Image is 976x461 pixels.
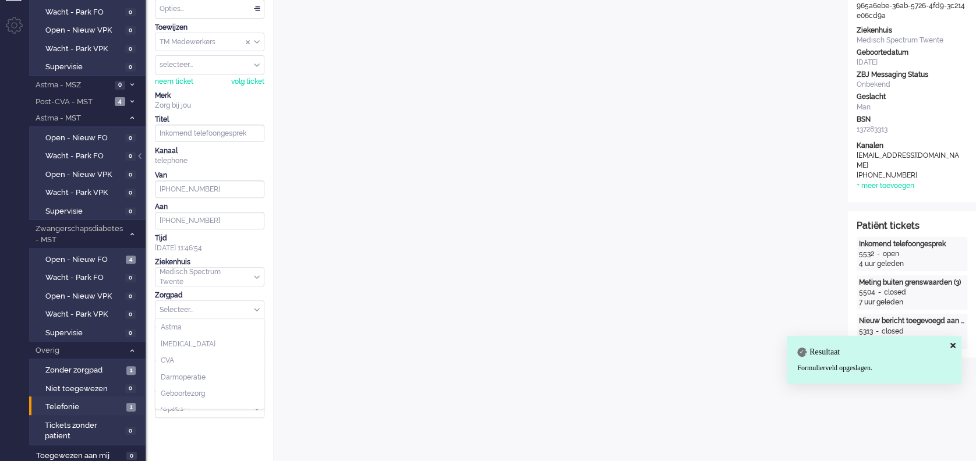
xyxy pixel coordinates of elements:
[125,45,136,54] span: 0
[883,249,899,259] div: open
[155,399,264,419] div: Select Tags
[875,288,884,297] div: -
[857,115,967,125] div: BSN
[45,402,123,413] span: Telefonie
[45,7,122,18] span: Wacht - Park FO
[155,55,264,75] div: Assign User
[155,385,264,402] li: Geboortezorg
[857,151,961,171] div: [EMAIL_ADDRESS][DOMAIN_NAME]
[161,389,205,399] span: Geboortezorg
[45,133,122,144] span: Open - Nieuw FO
[873,327,882,336] div: -
[859,249,874,259] div: 5532
[45,169,122,180] span: Open - Nieuw VPK
[45,365,123,376] span: Zonder zorgpad
[45,254,123,265] span: Open - Nieuw FO
[155,257,264,267] div: Ziekenhuis
[34,204,144,217] a: Supervisie 0
[45,206,122,217] span: Supervisie
[126,366,136,375] span: 1
[857,92,967,102] div: Geslacht
[155,402,264,419] li: Hartfalen
[126,403,136,412] span: 1
[882,327,904,336] div: closed
[45,187,122,198] span: Wacht - Park VPK
[859,239,965,249] div: Inkomend telefoongesprek
[155,212,264,229] input: +31612345678
[34,419,144,442] a: Tickets zonder patient 0
[884,288,906,297] div: closed
[45,44,122,55] span: Wacht - Park VPK
[34,5,144,18] a: Wacht - Park FO 0
[155,319,264,336] li: Astma
[125,8,136,17] span: 0
[859,327,873,336] div: 5313
[34,149,144,162] a: Wacht - Park FO 0
[34,186,144,198] a: Wacht - Park VPK 0
[125,329,136,338] span: 0
[874,249,883,259] div: -
[125,427,136,435] span: 0
[34,113,124,124] span: Astma - MST
[857,58,967,68] div: [DATE]
[161,356,174,366] span: CVA
[857,125,967,134] div: 137283313
[155,23,264,33] div: Toewijzen
[115,81,125,90] span: 0
[859,278,965,288] div: Meting buiten grenswaarden (3)
[859,316,965,326] div: Nieuw bericht toegevoegd aan gesprek
[45,309,122,320] span: Wacht - Park VPK
[34,271,144,283] a: Wacht - Park FO 0
[155,233,264,253] div: [DATE] 11:46:54
[155,171,264,180] div: Van
[161,406,191,416] span: Hartfalen
[125,152,136,161] span: 0
[857,171,961,180] div: [PHONE_NUMBER]
[125,63,136,72] span: 0
[797,347,951,356] h4: Resultaat
[34,382,144,395] a: Niet toegewezen 0
[155,33,264,52] div: Assign Group
[859,288,875,297] div: 5504
[115,97,125,106] span: 4
[5,5,551,25] body: Rich Text Area. Press ALT-0 for help.
[231,77,264,87] div: volg ticket
[125,171,136,179] span: 0
[34,131,144,144] a: Open - Nieuw FO 0
[126,256,136,264] span: 4
[155,202,264,212] div: Aan
[125,26,136,35] span: 0
[857,70,967,80] div: ZBJ Messaging Status
[161,373,206,382] span: Darmoperatie
[45,272,122,283] span: Wacht - Park FO
[857,102,967,112] div: Man
[857,36,967,45] div: Medisch Spectrum Twente
[857,181,914,191] div: + meer toevoegen
[155,101,264,111] div: Zorg bij jou
[155,233,264,243] div: Tijd
[125,207,136,216] span: 0
[45,291,122,302] span: Open - Nieuw VPK
[34,60,144,73] a: Supervisie 0
[45,151,122,162] span: Wacht - Park FO
[34,224,124,245] span: Zwangerschapsdiabetes - MST
[155,336,264,353] li: COPD
[155,115,264,125] div: Titel
[45,384,122,395] span: Niet toegewezen
[34,289,144,302] a: Open - Nieuw VPK 0
[859,297,965,307] div: 7 uur geleden
[125,189,136,197] span: 0
[34,168,144,180] a: Open - Nieuw VPK 0
[857,48,967,58] div: Geboortedatum
[125,274,136,282] span: 0
[34,42,144,55] a: Wacht - Park VPK 0
[34,345,124,356] span: Overig
[155,352,264,369] li: CVA
[155,146,264,156] div: Kanaal
[125,384,136,393] span: 0
[6,17,32,43] li: Admin menu
[797,363,951,373] div: Formulierveld opgeslagen.
[155,290,264,300] div: Zorgpad
[34,80,111,91] span: Astma - MSZ
[34,97,111,108] span: Post-CVA - MST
